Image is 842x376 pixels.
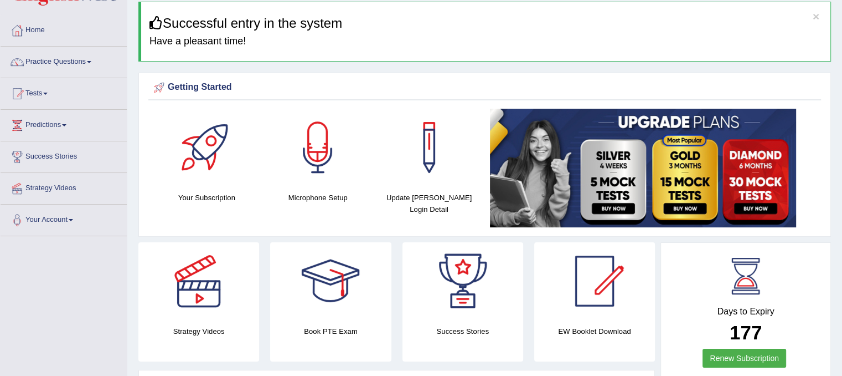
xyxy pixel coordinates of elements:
[268,192,368,204] h4: Microphone Setup
[270,326,391,337] h4: Book PTE Exam
[1,141,127,169] a: Success Stories
[1,173,127,201] a: Strategy Videos
[534,326,655,337] h4: EW Booklet Download
[673,307,818,317] h4: Days to Expiry
[151,79,818,96] div: Getting Started
[157,192,257,204] h4: Your Subscription
[149,16,822,31] h3: Successful entry in the system
[1,47,127,74] a: Practice Questions
[1,205,127,232] a: Your Account
[402,326,523,337] h4: Success Stories
[730,322,762,343] b: 177
[138,326,259,337] h4: Strategy Videos
[490,109,796,227] img: small5.jpg
[149,36,822,47] h4: Have a pleasant time!
[379,192,479,215] h4: Update [PERSON_NAME] Login Detail
[702,349,786,368] a: Renew Subscription
[1,15,127,43] a: Home
[1,110,127,138] a: Predictions
[1,78,127,106] a: Tests
[813,11,819,22] button: ×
